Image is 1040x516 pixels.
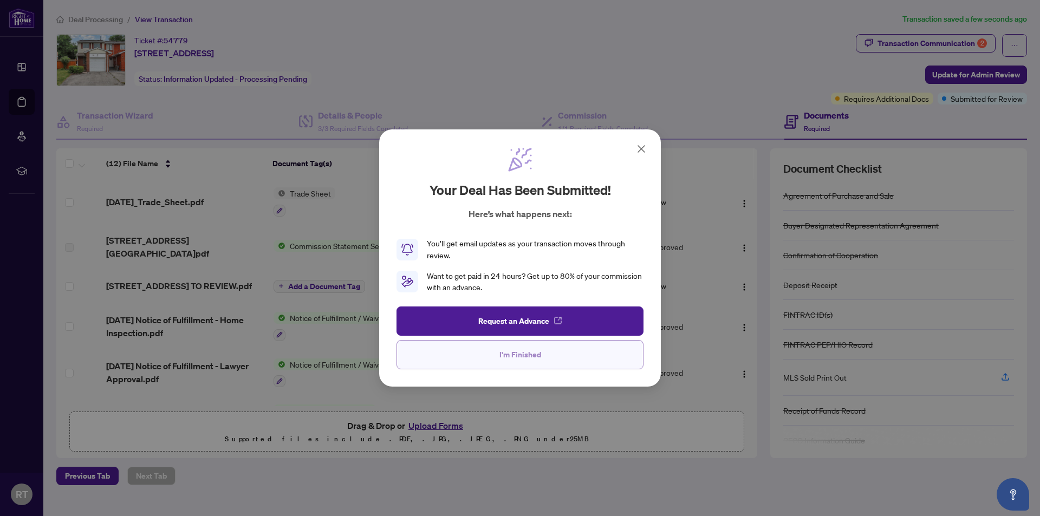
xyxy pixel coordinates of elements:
span: I'm Finished [499,346,541,363]
span: Request an Advance [478,312,549,330]
p: Here’s what happens next: [469,207,572,220]
button: I'm Finished [396,340,643,369]
div: You’ll get email updates as your transaction moves through review. [427,238,643,262]
button: Request an Advance [396,306,643,336]
h2: Your deal has been submitted! [430,181,611,199]
button: Open asap [997,478,1029,511]
div: Want to get paid in 24 hours? Get up to 80% of your commission with an advance. [427,270,643,294]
